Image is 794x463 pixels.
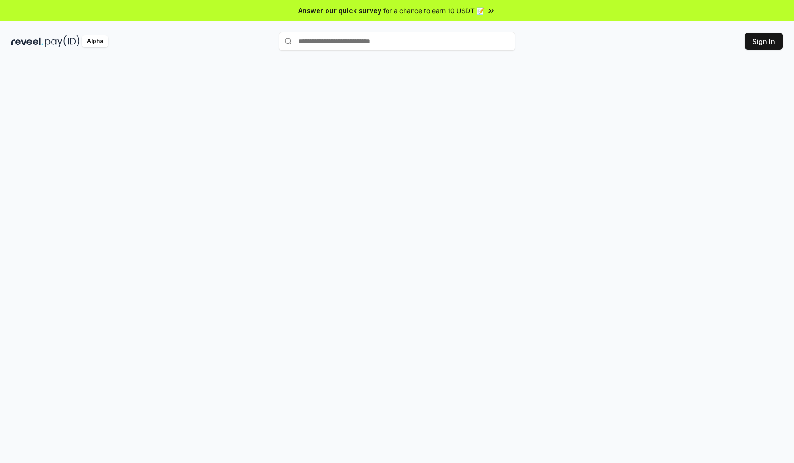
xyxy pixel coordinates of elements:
[383,6,484,16] span: for a chance to earn 10 USDT 📝
[82,35,108,47] div: Alpha
[11,35,43,47] img: reveel_dark
[45,35,80,47] img: pay_id
[298,6,381,16] span: Answer our quick survey
[745,33,783,50] button: Sign In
